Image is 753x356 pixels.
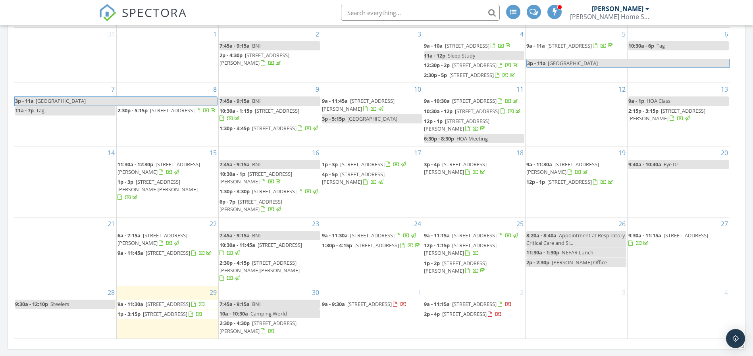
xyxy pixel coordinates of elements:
[347,300,392,308] span: [STREET_ADDRESS]
[146,249,190,256] span: [STREET_ADDRESS]
[116,146,218,217] td: Go to September 15, 2025
[117,300,205,308] a: 9a - 11:30a [STREET_ADDRESS]
[719,217,730,230] a: Go to September 27, 2025
[36,97,86,104] span: [GEOGRAPHIC_DATA]
[628,146,730,217] td: Go to September 20, 2025
[322,171,385,185] a: 4p - 5p [STREET_ADDRESS][PERSON_NAME]
[526,161,552,168] span: 9a - 11:30a
[220,310,248,317] span: 10a - 10:30a
[424,62,519,69] a: 12:30p - 2p [STREET_ADDRESS]
[424,96,524,106] a: 9a - 10:30a [STREET_ADDRESS]
[723,28,730,40] a: Go to September 6, 2025
[423,83,525,146] td: Go to September 11, 2025
[526,249,559,256] span: 11:30a - 1:30p
[250,310,287,317] span: Camping World
[220,241,302,256] a: 10:30a - 11:45a [STREET_ADDRESS]
[412,146,423,159] a: Go to September 17, 2025
[117,249,143,256] span: 9a - 11:45a
[117,248,218,258] a: 9a - 11:45a [STREET_ADDRESS]
[117,178,133,185] span: 1p - 3p
[220,232,250,239] span: 7:45a - 9:15a
[424,135,454,142] span: 6:30p - 8:30p
[424,300,512,308] a: 9a - 11:15a [STREET_ADDRESS]
[526,41,626,51] a: 9a - 11a [STREET_ADDRESS]
[321,146,423,217] td: Go to September 17, 2025
[117,310,218,319] a: 1p - 3:15p [STREET_ADDRESS]
[117,161,200,175] a: 11:30a - 12:30p [STREET_ADDRESS][PERSON_NAME]
[252,232,261,239] span: BNI
[322,171,385,185] span: [STREET_ADDRESS][PERSON_NAME]
[322,160,422,169] a: 1p - 3p [STREET_ADDRESS]
[220,188,250,195] span: 1:30p - 3:30p
[117,161,153,168] span: 11:30a - 12:30p
[322,242,422,249] a: 1:30p - 4:15p [STREET_ADDRESS]
[350,232,395,239] span: [STREET_ADDRESS]
[322,232,417,239] a: 9a - 11:30a [STREET_ADDRESS]
[310,217,321,230] a: Go to September 23, 2025
[547,42,592,49] span: [STREET_ADDRESS]
[719,146,730,159] a: Go to September 20, 2025
[220,106,320,123] a: 10:30a - 1:15p [STREET_ADDRESS]
[424,117,489,132] span: [STREET_ADDRESS][PERSON_NAME]
[220,51,320,68] a: 2p - 4:30p [STREET_ADDRESS][PERSON_NAME]
[117,300,218,309] a: 9a - 11:30a [STREET_ADDRESS]
[220,258,320,283] a: 2:30p - 4:15p [STREET_ADDRESS][PERSON_NAME][PERSON_NAME]
[117,300,143,308] span: 9a - 11:30a
[423,217,525,286] td: Go to September 25, 2025
[424,108,453,115] span: 10:30a - 12p
[424,62,450,69] span: 12:30p - 2p
[314,28,321,40] a: Go to September 2, 2025
[252,161,261,168] span: BNI
[424,97,450,104] span: 9a - 10:30a
[657,42,665,49] span: Tag
[562,249,593,256] span: NEFAR Lunch
[628,107,705,122] span: [STREET_ADDRESS][PERSON_NAME]
[424,42,443,49] span: 9a - 10a
[220,319,320,336] a: 2:30p - 4:30p [STREET_ADDRESS][PERSON_NAME]
[117,107,217,114] a: 2:30p - 5:15p [STREET_ADDRESS]
[117,161,200,175] span: [STREET_ADDRESS][PERSON_NAME]
[117,310,202,318] a: 1p - 3:15p [STREET_ADDRESS]
[424,71,524,80] a: 2:30p - 5p [STREET_ADDRESS]
[14,83,116,146] td: Go to September 7, 2025
[424,117,489,132] a: 12p - 1p [STREET_ADDRESS][PERSON_NAME]
[423,286,525,339] td: Go to October 2, 2025
[424,242,450,249] span: 12p - 1:15p
[208,217,218,230] a: Go to September 22, 2025
[117,178,198,200] a: 1p - 3p [STREET_ADDRESS][PERSON_NAME][PERSON_NAME]
[219,217,321,286] td: Go to September 23, 2025
[456,135,488,142] span: HOA Meeting
[322,97,348,104] span: 9a - 11:45a
[14,217,116,286] td: Go to September 21, 2025
[220,170,292,185] a: 10:30a - 1p [STREET_ADDRESS][PERSON_NAME]
[117,178,198,193] span: [STREET_ADDRESS][PERSON_NAME][PERSON_NAME]
[424,160,524,177] a: 3p - 4p [STREET_ADDRESS][PERSON_NAME]
[424,300,450,308] span: 9a - 11:15a
[14,146,116,217] td: Go to September 14, 2025
[354,242,399,249] span: [STREET_ADDRESS]
[14,28,116,83] td: Go to August 31, 2025
[322,232,348,239] span: 9a - 11:30a
[412,83,423,96] a: Go to September 10, 2025
[452,232,497,239] span: [STREET_ADDRESS]
[220,319,297,334] a: 2:30p - 4:30p [STREET_ADDRESS][PERSON_NAME]
[220,170,292,185] span: [STREET_ADDRESS][PERSON_NAME]
[424,161,440,168] span: 3p - 4p
[322,115,345,122] span: 3p - 5:15p
[116,217,218,286] td: Go to September 22, 2025
[620,286,627,299] a: Go to October 3, 2025
[628,232,708,246] a: 9:30a - 11:15a [STREET_ADDRESS]
[117,232,187,246] span: [STREET_ADDRESS][PERSON_NAME]
[424,241,524,258] a: 12p - 1:15p [STREET_ADDRESS][PERSON_NAME]
[212,28,218,40] a: Go to September 1, 2025
[452,300,497,308] span: [STREET_ADDRESS]
[220,188,319,195] a: 1:30p - 3:30p [STREET_ADDRESS]
[526,42,545,49] span: 9a - 11a
[106,146,116,159] a: Go to September 14, 2025
[526,232,625,246] span: Appointment at Respiratory Critical Care and Sl...
[525,28,627,83] td: Go to September 5, 2025
[628,231,729,248] a: 9:30a - 11:15a [STREET_ADDRESS]
[628,28,730,83] td: Go to September 6, 2025
[340,161,385,168] span: [STREET_ADDRESS]
[448,52,475,59] span: Sleep Study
